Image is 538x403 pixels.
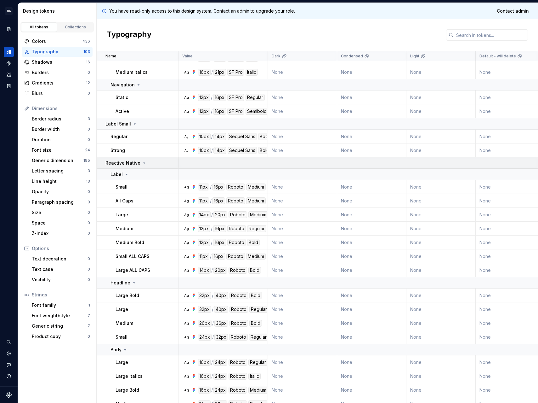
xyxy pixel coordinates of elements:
[4,337,14,347] div: Search ⌘K
[29,254,93,264] a: Text decoration0
[116,253,150,260] p: Small ALL CAPS
[211,239,212,246] div: /
[249,320,262,327] div: Bold
[29,155,93,166] a: Generic dimension195
[212,306,213,313] div: /
[198,69,211,76] div: 16px
[406,316,476,330] td: None
[198,94,210,101] div: 12px
[212,184,225,190] div: 16px
[116,334,127,340] p: Small
[268,194,337,208] td: None
[213,147,226,154] div: 14px
[268,222,337,236] td: None
[198,239,210,246] div: 12px
[32,230,88,237] div: Z-index
[22,36,93,46] a: Colors436
[88,189,90,194] div: 0
[32,137,88,143] div: Duration
[406,130,476,143] td: None
[32,49,83,55] div: Typography
[32,220,88,226] div: Space
[88,200,90,205] div: 0
[184,184,189,190] div: Ag
[213,239,226,246] div: 16px
[213,133,226,140] div: 14px
[249,334,268,341] div: Regular
[226,184,245,190] div: Roboto
[29,176,93,186] a: Line height13
[198,184,209,190] div: 11px
[406,65,476,79] td: None
[268,130,337,143] td: None
[184,307,189,312] div: Ag
[212,320,214,327] div: /
[211,108,212,115] div: /
[268,355,337,369] td: None
[249,306,269,313] div: Regular
[198,267,211,274] div: 14px
[211,94,212,101] div: /
[198,133,211,140] div: 10px
[110,147,125,154] p: Strong
[213,211,227,218] div: 20px
[29,166,93,176] a: Letter spacing3
[184,254,189,259] div: Ag
[116,267,150,273] p: Large ALL CAPS
[198,320,212,327] div: 26px
[29,135,93,145] a: Duration0
[268,249,337,263] td: None
[32,147,85,153] div: Font size
[229,320,248,327] div: Roboto
[32,157,83,164] div: Generic dimension
[110,171,123,178] p: Label
[212,292,213,299] div: /
[4,70,14,80] a: Assets
[212,197,225,204] div: 16px
[105,54,116,59] p: Name
[268,180,337,194] td: None
[198,225,210,232] div: 12px
[248,267,261,274] div: Bold
[88,168,90,173] div: 3
[88,70,90,75] div: 0
[406,143,476,157] td: None
[32,302,88,308] div: Font family
[116,212,128,218] p: Large
[268,289,337,302] td: None
[246,197,266,204] div: Medium
[341,54,363,59] p: Condensed
[116,198,133,204] p: All Caps
[212,253,225,260] div: 16px
[88,127,90,132] div: 0
[110,347,122,353] p: Body
[184,240,189,245] div: Ag
[82,39,90,44] div: 436
[213,69,226,76] div: 21px
[410,54,419,59] p: Light
[22,47,93,57] a: Typography103
[4,24,14,34] div: Documentation
[29,228,93,238] a: Z-index0
[116,292,139,299] p: Large Bold
[198,108,210,115] div: 12px
[88,313,90,318] div: 7
[406,222,476,236] td: None
[337,302,406,316] td: None
[29,114,93,124] a: Border radius3
[406,236,476,249] td: None
[32,199,88,205] div: Paragraph spacing
[88,220,90,225] div: 0
[268,316,337,330] td: None
[337,236,406,249] td: None
[213,225,226,232] div: 16px
[32,178,86,184] div: Line height
[32,90,88,96] div: Blurs
[229,292,248,299] div: Roboto
[4,360,14,370] div: Contact support
[6,392,12,398] a: Supernova Logo
[29,145,93,155] a: Font size24
[184,360,189,365] div: Ag
[227,225,246,232] div: Roboto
